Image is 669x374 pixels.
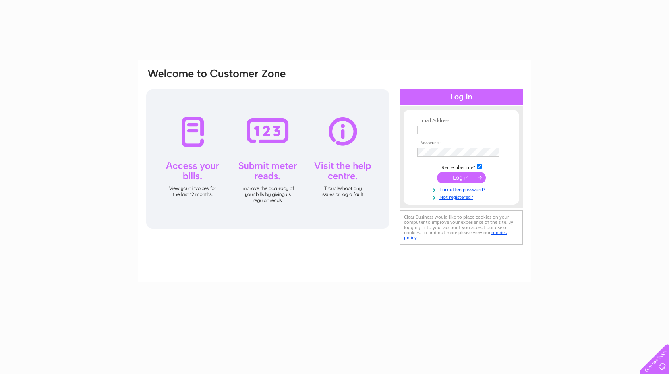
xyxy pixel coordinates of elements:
input: Submit [437,172,486,183]
div: Clear Business would like to place cookies on your computer to improve your experience of the sit... [400,210,523,245]
a: Not registered? [417,193,507,200]
th: Password: [415,140,507,146]
a: cookies policy [404,230,507,240]
th: Email Address: [415,118,507,124]
a: Forgotten password? [417,185,507,193]
td: Remember me? [415,163,507,171]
